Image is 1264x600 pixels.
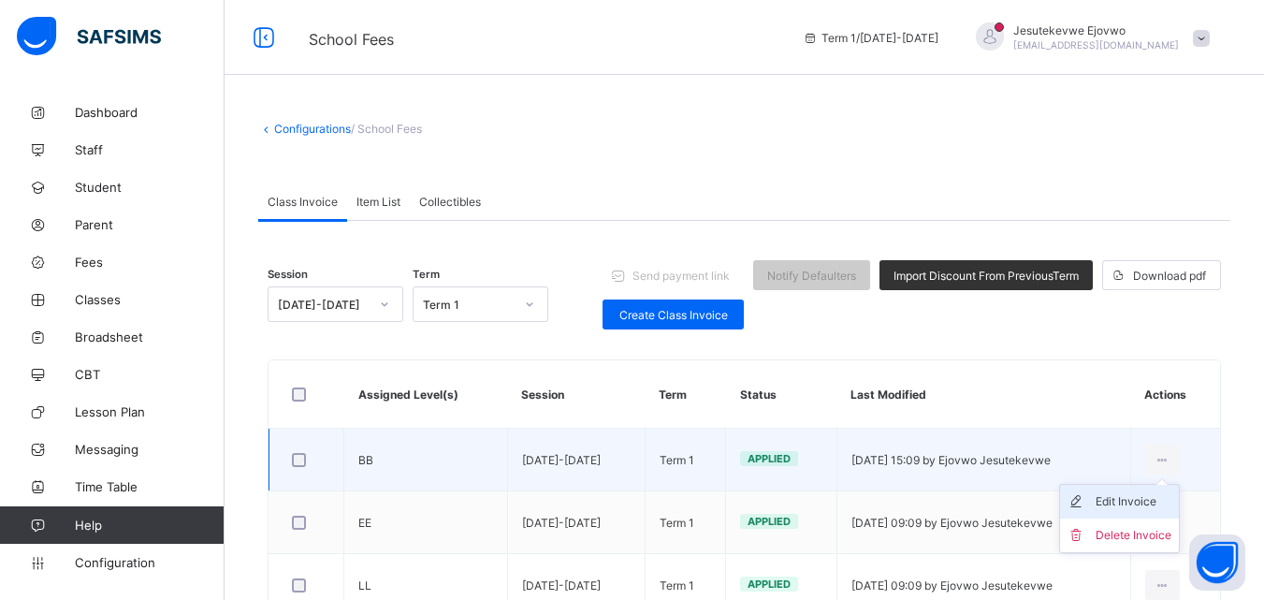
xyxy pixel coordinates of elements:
span: Item List [356,195,400,209]
span: Student [75,180,225,195]
td: BB [344,429,508,491]
div: [DATE]-[DATE] [278,298,369,312]
td: [DATE]-[DATE] [507,491,645,554]
th: Status [726,360,837,429]
span: Help [75,518,224,533]
div: JesutekevweEjovwo [957,22,1219,53]
span: Import Discount From Previous Term [894,269,1079,283]
span: Applied [748,452,791,465]
span: Send payment link [632,269,730,283]
span: School Fees [309,30,394,49]
button: Open asap [1189,534,1245,591]
span: Term [413,268,440,281]
span: Staff [75,142,225,157]
span: Messaging [75,442,225,457]
span: Class Invoice [268,195,338,209]
span: CBT [75,367,225,382]
span: Session [268,268,308,281]
span: Jesutekevwe Ejovwo [1013,23,1179,37]
span: [EMAIL_ADDRESS][DOMAIN_NAME] [1013,39,1179,51]
td: [DATE] 09:09 by Ejovwo Jesutekevwe [836,491,1130,554]
th: Term [645,360,726,429]
span: Fees [75,255,225,270]
span: Broadsheet [75,329,225,344]
span: Create Class Invoice [617,308,730,322]
th: Actions [1130,360,1220,429]
span: Classes [75,292,225,307]
div: Edit Invoice [1096,492,1171,511]
a: Configurations [274,122,351,136]
td: [DATE]-[DATE] [507,429,645,491]
td: Term 1 [645,429,726,491]
td: Term 1 [645,491,726,554]
span: session/term information [803,31,938,45]
div: Delete Invoice [1096,526,1171,545]
th: Last Modified [836,360,1130,429]
span: Dashboard [75,105,225,120]
span: Parent [75,217,225,232]
span: Applied [748,515,791,528]
div: Term 1 [423,298,514,312]
span: Collectibles [419,195,481,209]
img: safsims [17,17,161,56]
th: Session [507,360,645,429]
span: Applied [748,578,791,591]
span: Time Table [75,479,225,494]
span: Configuration [75,555,224,570]
span: Download pdf [1133,269,1206,283]
th: Assigned Level(s) [344,360,508,429]
span: Notify Defaulters [767,269,856,283]
span: Lesson Plan [75,404,225,419]
td: EE [344,491,508,554]
td: [DATE] 15:09 by Ejovwo Jesutekevwe [836,429,1130,491]
span: / School Fees [351,122,422,136]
